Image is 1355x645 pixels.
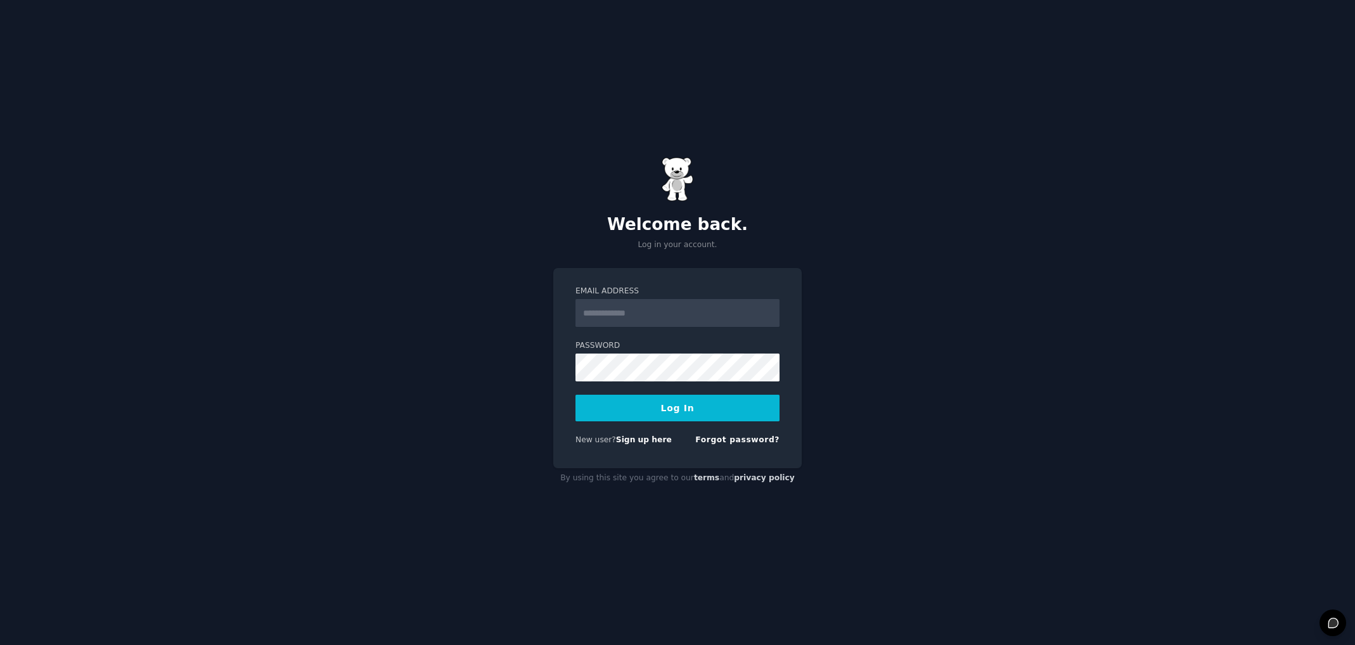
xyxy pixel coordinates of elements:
[695,435,780,444] a: Forgot password?
[575,435,616,444] span: New user?
[616,435,672,444] a: Sign up here
[553,468,802,489] div: By using this site you agree to our and
[662,157,693,201] img: Gummy Bear
[575,286,780,297] label: Email Address
[553,215,802,235] h2: Welcome back.
[553,239,802,251] p: Log in your account.
[575,395,780,421] button: Log In
[734,473,795,482] a: privacy policy
[694,473,719,482] a: terms
[575,340,780,352] label: Password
